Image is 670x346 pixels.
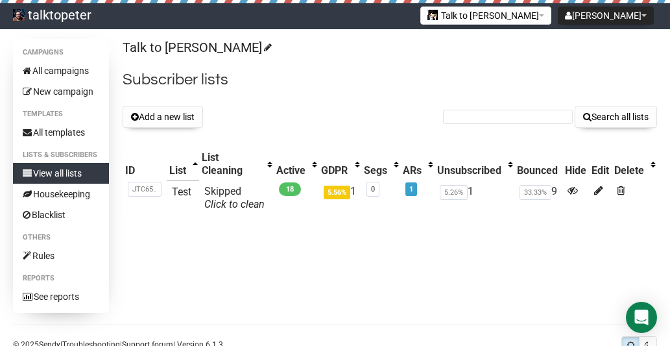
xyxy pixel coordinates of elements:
div: List [169,164,186,177]
div: ARs [403,164,422,177]
a: Housekeeping [13,184,109,204]
span: 18 [279,182,301,196]
th: ID: No sort applied, sorting is disabled [123,149,167,180]
div: Delete [614,164,644,177]
button: Search all lists [575,106,657,128]
li: Others [13,230,109,245]
div: ID [125,164,164,177]
td: 9 [514,180,562,216]
div: Hide [565,164,586,177]
th: List: Ascending sort applied, activate to apply a descending sort [167,149,199,180]
a: See reports [13,286,109,307]
td: 1 [318,180,361,216]
td: 1 [435,180,514,216]
a: Rules [13,245,109,266]
th: ARs: No sort applied, activate to apply an ascending sort [400,149,435,180]
th: Hide: No sort applied, sorting is disabled [562,149,589,180]
div: Segs [364,164,387,177]
span: JTC65.. [128,182,162,197]
a: New campaign [13,81,109,102]
a: All campaigns [13,60,109,81]
img: favicons [427,10,438,20]
li: Templates [13,106,109,122]
h2: Subscriber lists [123,68,657,92]
li: Campaigns [13,45,109,60]
button: Talk to [PERSON_NAME] [420,6,551,25]
div: Bounced [517,164,560,177]
th: Bounced: No sort applied, sorting is disabled [514,149,562,180]
th: Delete: No sort applied, activate to apply an ascending sort [612,149,657,180]
th: Active: No sort applied, activate to apply an ascending sort [274,149,318,180]
a: All templates [13,122,109,143]
button: [PERSON_NAME] [558,6,654,25]
li: Reports [13,271,109,286]
th: Segs: No sort applied, activate to apply an ascending sort [361,149,400,180]
a: Test [172,186,191,198]
span: 5.56% [324,186,350,199]
a: 0 [371,185,375,193]
a: 1 [409,185,413,193]
div: Open Intercom Messenger [626,302,657,333]
div: GDPR [321,164,348,177]
li: Lists & subscribers [13,147,109,163]
th: GDPR: No sort applied, activate to apply an ascending sort [318,149,361,180]
a: Talk to [PERSON_NAME] [123,40,270,55]
div: Active [276,164,305,177]
div: List Cleaning [202,151,261,177]
span: Skipped [204,185,265,210]
th: Unsubscribed: No sort applied, activate to apply an ascending sort [435,149,514,180]
button: Add a new list [123,106,203,128]
th: Edit: No sort applied, sorting is disabled [589,149,612,180]
img: 9fe22509c2eb07daf86809d6c5f90dbe [13,9,25,21]
div: Unsubscribed [437,164,501,177]
span: 5.26% [440,185,468,200]
a: Click to clean [204,198,265,210]
a: Blacklist [13,204,109,225]
div: Edit [592,164,609,177]
a: View all lists [13,163,109,184]
th: List Cleaning: No sort applied, activate to apply an ascending sort [199,149,274,180]
span: 33.33% [520,185,551,200]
